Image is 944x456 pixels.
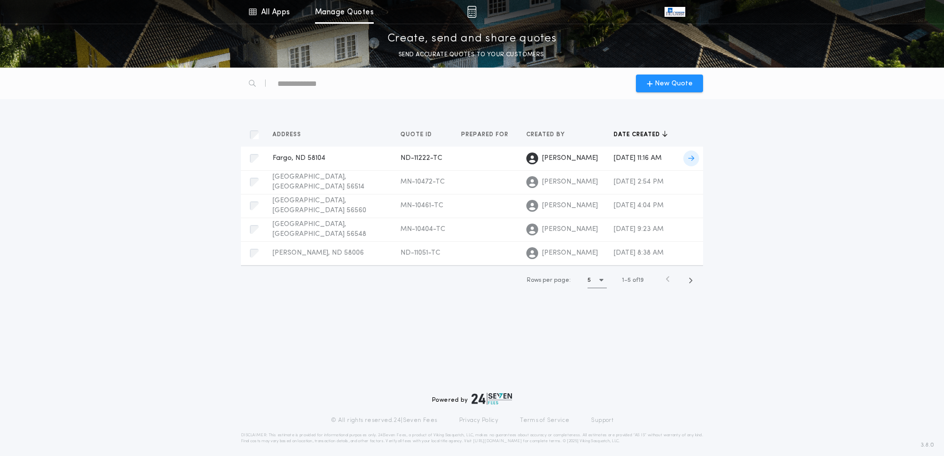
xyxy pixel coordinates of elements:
span: [GEOGRAPHIC_DATA], [GEOGRAPHIC_DATA] 56548 [273,221,366,238]
a: [URL][DOMAIN_NAME] [473,439,522,443]
span: MN-10461-TC [400,202,443,209]
span: [PERSON_NAME] [542,248,598,258]
span: Rows per page: [527,277,571,283]
a: Privacy Policy [459,417,499,424]
span: [GEOGRAPHIC_DATA], [GEOGRAPHIC_DATA] 56560 [273,197,366,214]
span: [PERSON_NAME] [542,225,598,234]
span: [DATE] 9:23 AM [614,226,664,233]
span: Created by [526,131,567,139]
button: Created by [526,130,572,140]
button: New Quote [636,75,703,92]
span: ND-11051-TC [400,249,440,257]
span: Address [273,131,303,139]
span: Date created [614,131,662,139]
button: Address [273,130,309,140]
span: 1 [622,277,624,283]
span: 5 [628,277,631,283]
button: Quote ID [400,130,439,140]
span: Fargo, ND 58104 [273,154,325,162]
span: Quote ID [400,131,434,139]
span: [DATE] 4:04 PM [614,202,664,209]
button: 5 [588,272,607,288]
span: MN-10472-TC [400,178,445,186]
img: img [467,6,476,18]
p: © All rights reserved. 24|Seven Fees [331,417,437,424]
a: Support [591,417,613,424]
span: [DATE] 8:38 AM [614,249,664,257]
span: [PERSON_NAME], ND 58006 [273,249,364,257]
span: [DATE] 2:54 PM [614,178,664,186]
div: Powered by [432,393,512,405]
span: [PERSON_NAME] [542,153,598,163]
p: SEND ACCURATE QUOTES TO YOUR CUSTOMERS. [398,50,546,60]
span: ND-11222-TC [400,154,442,162]
span: [DATE] 11:16 AM [614,154,662,162]
span: [GEOGRAPHIC_DATA], [GEOGRAPHIC_DATA] 56514 [273,173,364,190]
h1: 5 [588,275,591,285]
img: vs-icon [665,7,685,17]
img: logo [472,393,512,405]
p: Create, send and share quotes [388,31,557,47]
span: 3.8.0 [921,441,934,450]
span: Prepared for [461,131,511,139]
span: [PERSON_NAME] [542,201,598,211]
p: DISCLAIMER: This estimate is provided for informational purposes only. 24|Seven Fees, a product o... [241,432,703,444]
span: of 19 [632,276,644,285]
a: Terms of Service [520,417,569,424]
span: [PERSON_NAME] [542,177,598,187]
button: Date created [614,130,668,140]
span: New Quote [655,78,693,89]
span: MN-10404-TC [400,226,445,233]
